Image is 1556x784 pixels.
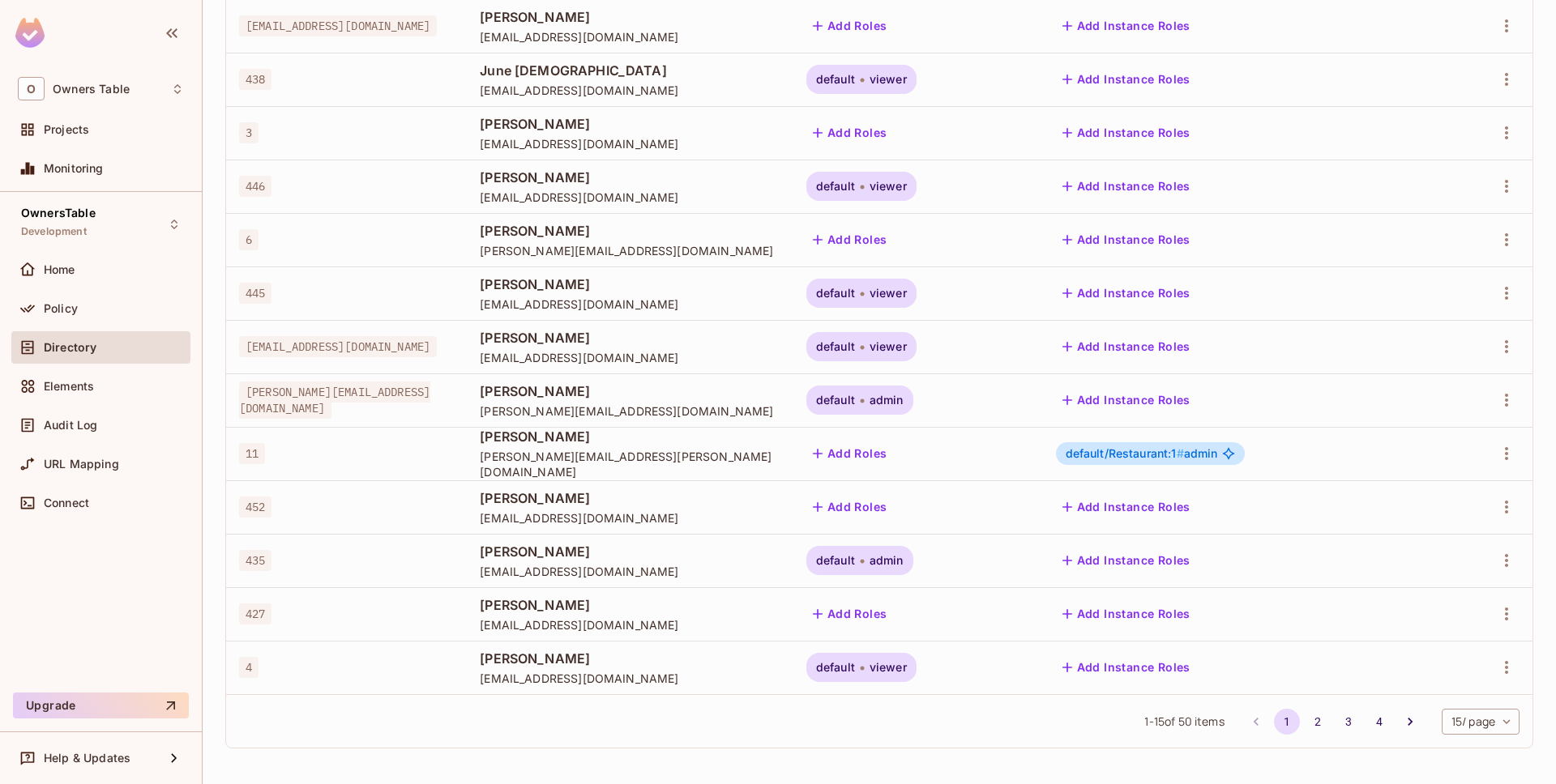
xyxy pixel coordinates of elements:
span: Policy [44,302,78,315]
span: Elements [44,380,94,393]
span: viewer [870,180,907,193]
span: Projects [44,123,89,136]
span: viewer [870,340,907,353]
span: 1 - 15 of 50 items [1144,713,1224,731]
span: 427 [239,603,271,624]
div: 15 / page [1442,709,1520,735]
span: [EMAIL_ADDRESS][DOMAIN_NAME] [480,190,780,205]
span: [EMAIL_ADDRESS][DOMAIN_NAME] [480,350,780,365]
button: Add Roles [806,601,894,627]
span: 452 [239,496,271,518]
span: [EMAIL_ADDRESS][DOMAIN_NAME] [480,617,780,633]
span: 4 [239,657,259,678]
button: Go to page 4 [1366,709,1392,735]
nav: pagination navigation [1241,709,1426,735]
span: 446 [239,176,271,197]
span: 438 [239,69,271,90]
span: Monitoring [44,162,104,175]
span: [PERSON_NAME][EMAIL_ADDRESS][DOMAIN_NAME] [480,243,780,258]
span: [PERSON_NAME][EMAIL_ADDRESS][PERSON_NAME][DOMAIN_NAME] [480,449,780,479]
button: Add Instance Roles [1056,120,1197,146]
button: Add Roles [806,441,894,467]
button: Add Instance Roles [1056,548,1197,573]
span: [EMAIL_ADDRESS][DOMAIN_NAME] [480,510,780,526]
button: Add Instance Roles [1056,654,1197,680]
span: [PERSON_NAME][EMAIL_ADDRESS][DOMAIN_NAME] [239,381,430,419]
span: [PERSON_NAME] [480,596,780,614]
span: Help & Updates [44,752,130,765]
span: Audit Log [44,419,97,432]
span: default [816,287,855,300]
button: Add Instance Roles [1056,13,1197,39]
span: admin [1066,447,1218,460]
button: Add Instance Roles [1056,334,1197,360]
button: Add Roles [806,13,894,39]
span: admin [870,394,904,407]
button: Go to next page [1397,709,1423,735]
button: Add Instance Roles [1056,387,1197,413]
span: Connect [44,496,89,509]
button: Add Roles [806,227,894,253]
span: [PERSON_NAME] [480,543,780,560]
button: page 1 [1274,709,1300,735]
span: [PERSON_NAME][EMAIL_ADDRESS][DOMAIN_NAME] [480,403,780,419]
button: Add Instance Roles [1056,601,1197,627]
span: [PERSON_NAME] [480,168,780,186]
button: Upgrade [13,692,189,718]
span: Directory [44,341,96,354]
span: [EMAIL_ADDRESS][DOMAIN_NAME] [480,296,780,312]
span: [PERSON_NAME] [480,382,780,400]
span: [PERSON_NAME] [480,115,780,133]
button: Add Instance Roles [1056,494,1197,520]
span: Home [44,263,75,276]
span: [EMAIL_ADDRESS][DOMAIN_NAME] [480,29,780,45]
span: 3 [239,122,259,143]
button: Add Instance Roles [1056,173,1197,199]
span: OwnersTable [21,207,96,219]
span: default [816,394,855,407]
img: SReyMgAAAABJRU5ErkJggg== [15,18,45,48]
button: Go to page 3 [1336,709,1361,735]
span: [EMAIL_ADDRESS][DOMAIN_NAME] [239,336,437,357]
span: admin [870,554,904,567]
span: [PERSON_NAME] [480,222,780,240]
span: 445 [239,283,271,304]
span: 6 [239,229,259,250]
span: [PERSON_NAME] [480,275,780,293]
span: default [816,180,855,193]
span: default [816,554,855,567]
span: [PERSON_NAME] [480,329,780,347]
span: default [816,340,855,353]
span: URL Mapping [44,458,119,471]
span: Workspace: Owners Table [53,83,130,96]
span: 435 [239,550,271,571]
span: default [816,73,855,86]
button: Go to page 2 [1305,709,1331,735]
span: [EMAIL_ADDRESS][DOMAIN_NAME] [239,15,437,36]
button: Add Instance Roles [1056,280,1197,306]
span: [PERSON_NAME] [480,650,780,667]
button: Add Roles [806,120,894,146]
span: [EMAIL_ADDRESS][DOMAIN_NAME] [480,671,780,686]
span: [EMAIL_ADDRESS][DOMAIN_NAME] [480,564,780,579]
span: default [816,661,855,674]
button: Add Instance Roles [1056,227,1197,253]
span: viewer [870,73,907,86]
span: # [1177,446,1184,460]
span: viewer [870,661,907,674]
button: Add Instance Roles [1056,66,1197,92]
span: 11 [239,443,265,464]
span: [EMAIL_ADDRESS][DOMAIN_NAME] [480,83,780,98]
span: O [18,77,45,100]
button: Add Roles [806,494,894,520]
span: viewer [870,287,907,300]
span: [PERSON_NAME] [480,8,780,26]
span: Development [21,225,87,238]
span: [EMAIL_ADDRESS][DOMAIN_NAME] [480,136,780,151]
span: default/Restaurant:1 [1066,446,1184,460]
span: [PERSON_NAME] [480,428,780,445]
span: June [DEMOGRAPHIC_DATA] [480,62,780,79]
span: [PERSON_NAME] [480,489,780,507]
